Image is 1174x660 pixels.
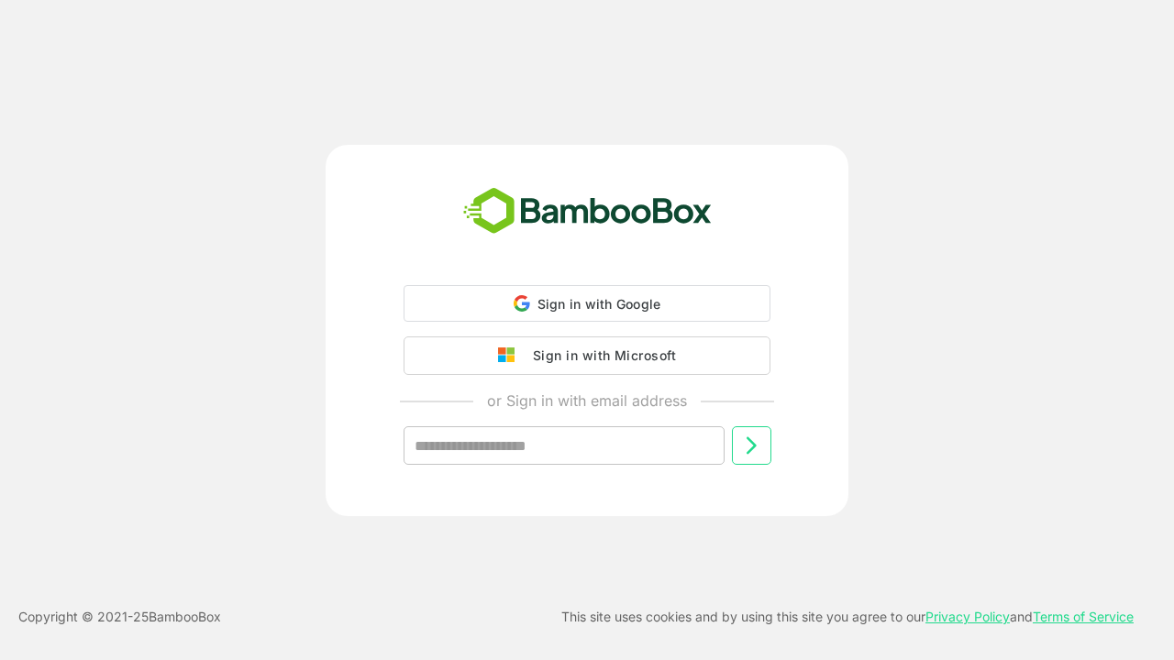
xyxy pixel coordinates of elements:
p: or Sign in with email address [487,390,687,412]
a: Privacy Policy [925,609,1010,624]
a: Terms of Service [1033,609,1134,624]
div: Sign in with Microsoft [524,344,676,368]
button: Sign in with Microsoft [404,336,770,375]
img: bamboobox [453,181,722,242]
p: Copyright © 2021- 25 BambooBox [18,606,221,628]
img: google [498,347,524,364]
span: Sign in with Google [537,296,661,312]
div: Sign in with Google [404,285,770,322]
p: This site uses cookies and by using this site you agree to our and [561,606,1134,628]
